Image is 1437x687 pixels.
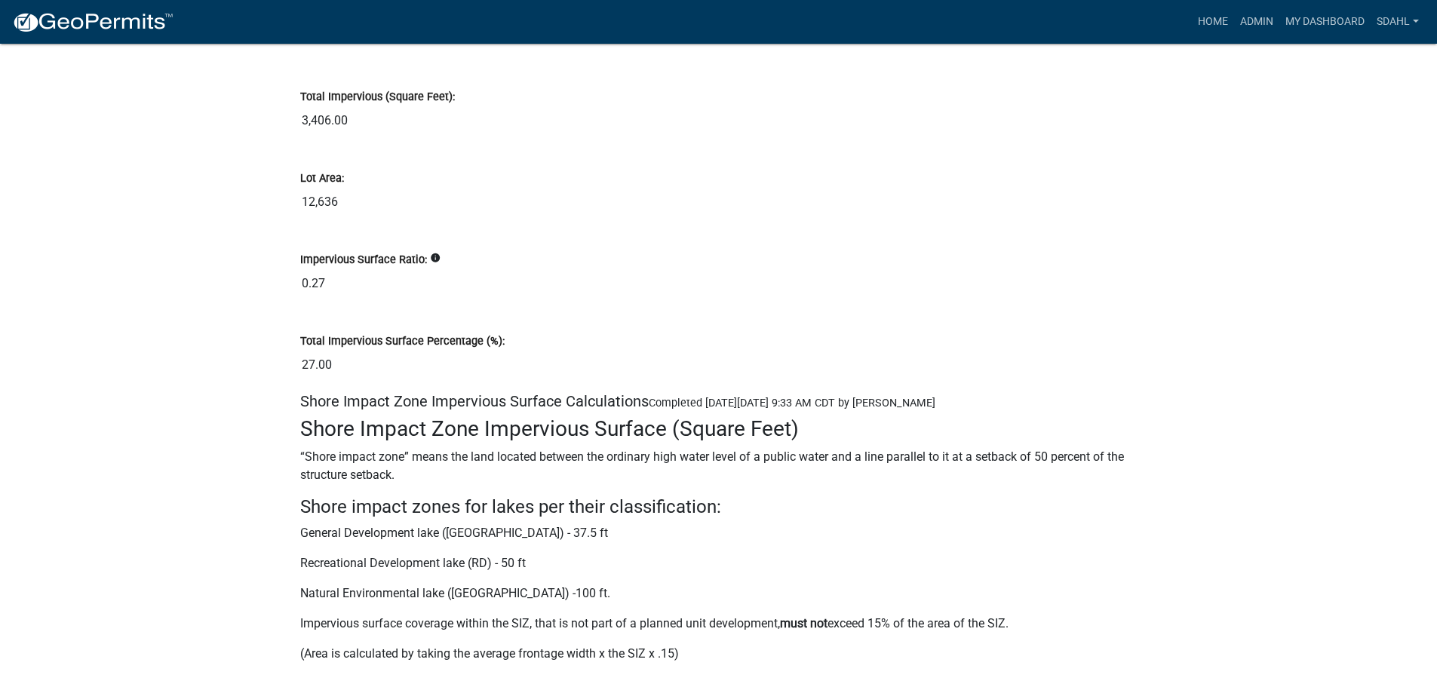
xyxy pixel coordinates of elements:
a: Home [1192,8,1234,36]
a: Admin [1234,8,1279,36]
p: Impervious surface coverage within the SIZ, that is not part of a planned unit development, excee... [300,615,1138,633]
h5: Shore Impact Zone Impervious Surface Calculations [300,392,1138,410]
h4: Shore impact zones for lakes per their classification: [300,496,1138,518]
p: Natural Environmental lake ([GEOGRAPHIC_DATA]) -100 ft. [300,584,1138,603]
strong: must not [780,616,828,630]
h3: Shore Impact Zone Impervious Surface (Square Feet) [300,416,1138,442]
label: Impervious Surface Ratio: [300,255,427,265]
label: Total Impervious Surface Percentage (%): [300,336,505,347]
a: sdahl [1371,8,1425,36]
a: My Dashboard [1279,8,1371,36]
p: General Development lake ([GEOGRAPHIC_DATA]) - 37.5 ft [300,524,1138,542]
p: (Area is calculated by taking the average frontage width x the SIZ x .15) [300,645,1138,663]
label: Total Impervious (Square Feet): [300,92,455,103]
p: Recreational Development lake (RD) - 50 ft [300,554,1138,572]
label: Lot Area: [300,173,344,184]
span: Completed [DATE][DATE] 9:33 AM CDT by [PERSON_NAME] [649,397,935,409]
p: “Shore impact zone” means the land located between the ordinary high water level of a public wate... [300,448,1138,484]
i: info [430,253,441,263]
